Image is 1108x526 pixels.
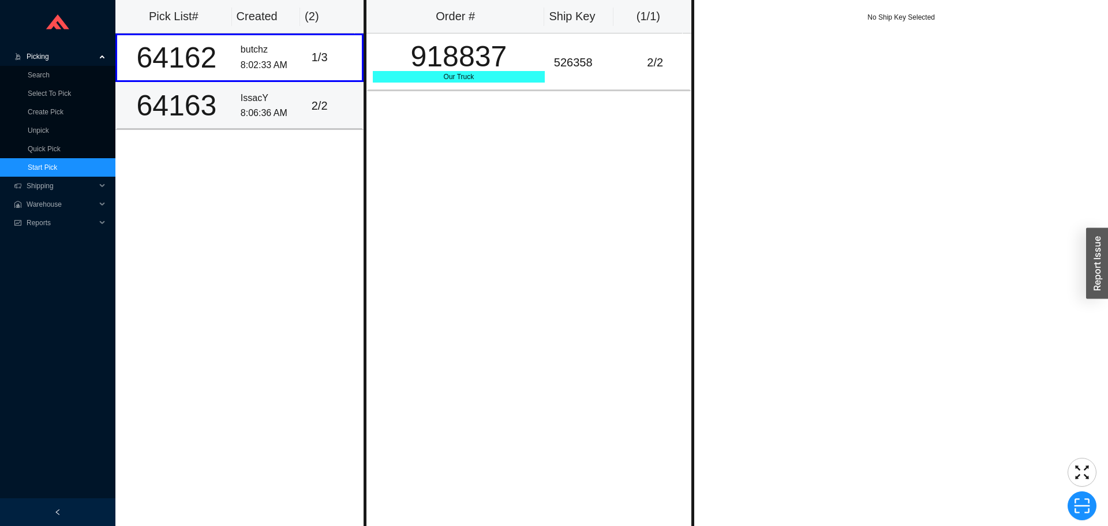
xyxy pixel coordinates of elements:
a: Quick Pick [28,145,61,153]
div: butchz [241,42,302,58]
div: No Ship Key Selected [694,12,1108,23]
a: Select To Pick [28,89,71,98]
span: scan [1068,497,1096,514]
div: 2 / 2 [312,96,357,115]
div: Our Truck [373,71,545,83]
div: 64163 [122,91,231,120]
div: 1 / 3 [312,48,357,67]
div: 8:06:36 AM [241,106,302,121]
a: Search [28,71,50,79]
div: 526358 [554,53,616,72]
span: fullscreen [1068,464,1096,481]
div: 2 / 2 [625,53,685,72]
div: ( 1 / 1 ) [618,7,678,26]
a: Unpick [28,126,49,135]
div: 8:02:33 AM [241,58,302,73]
span: left [54,509,61,516]
div: IssacY [241,91,302,106]
span: Shipping [27,177,96,195]
div: 64162 [122,43,231,72]
button: scan [1068,491,1096,520]
span: fund [14,219,22,226]
span: Reports [27,214,96,232]
div: 918837 [373,42,545,71]
button: fullscreen [1068,458,1096,487]
a: Create Pick [28,108,63,116]
a: Start Pick [28,163,57,171]
div: ( 2 ) [305,7,350,26]
span: Warehouse [27,195,96,214]
span: Picking [27,47,96,66]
